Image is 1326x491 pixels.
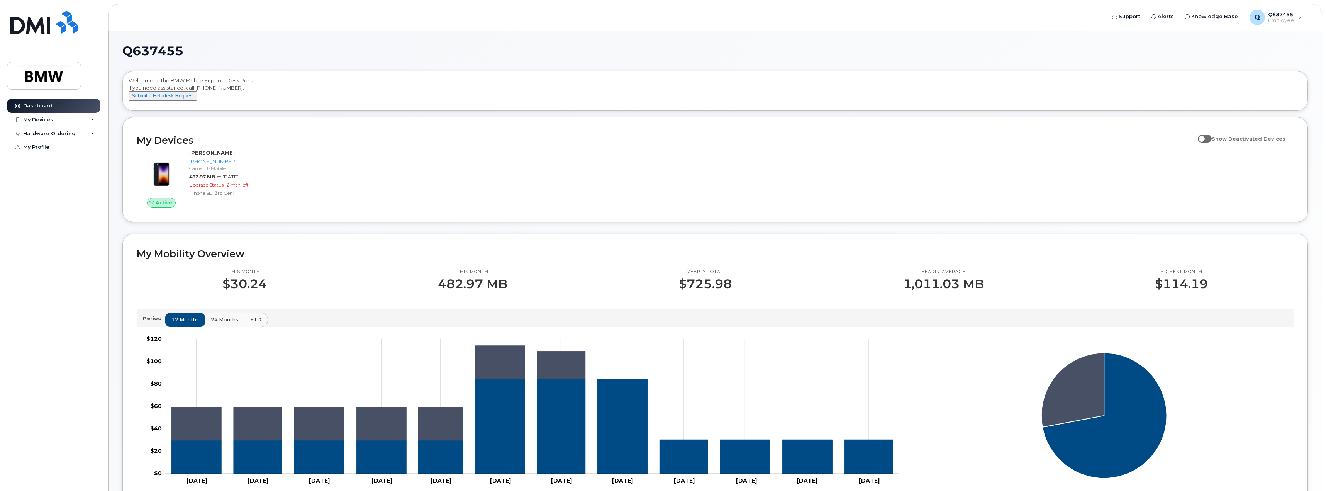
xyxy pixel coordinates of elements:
[612,477,633,484] tspan: [DATE]
[150,447,162,454] tspan: $20
[248,477,268,484] tspan: [DATE]
[187,477,207,484] tspan: [DATE]
[146,358,162,365] tspan: $100
[1041,353,1167,478] g: Series
[150,425,162,432] tspan: $40
[156,199,172,206] span: Active
[129,77,1302,108] div: Welcome to the BMW Mobile Support Desk Portal If you need assistance, call [PHONE_NUMBER].
[903,277,984,291] p: 1,011.03 MB
[903,269,984,275] p: Yearly average
[431,477,451,484] tspan: [DATE]
[679,277,732,291] p: $725.98
[859,477,880,484] tspan: [DATE]
[222,269,267,275] p: This month
[438,277,507,291] p: 482.97 MB
[309,477,330,484] tspan: [DATE]
[674,477,695,484] tspan: [DATE]
[1155,277,1208,291] p: $114.19
[189,190,416,196] div: iPhone SE (3rd Gen)
[679,269,732,275] p: Yearly total
[122,45,183,57] span: Q637455
[189,150,235,156] strong: [PERSON_NAME]
[150,380,162,387] tspan: $80
[226,182,249,188] span: 2 mth left
[129,92,197,99] a: Submit a Helpdesk Request
[143,153,180,190] img: image20231002-3703462-1angbar.jpeg
[137,134,1194,146] h2: My Devices
[371,477,392,484] tspan: [DATE]
[154,470,162,477] tspan: $0
[797,477,818,484] tspan: [DATE]
[438,269,507,275] p: This month
[189,174,215,180] span: 482.97 MB
[222,277,267,291] p: $30.24
[189,158,416,165] div: [PHONE_NUMBER]
[150,403,162,409] tspan: $60
[129,91,197,101] button: Submit a Helpdesk Request
[146,335,162,342] tspan: $120
[1155,269,1208,275] p: Highest month
[171,345,585,440] g: 201-256-5026
[551,477,572,484] tspan: [DATE]
[137,248,1294,260] h2: My Mobility Overview
[250,316,261,323] span: YTD
[490,477,511,484] tspan: [DATE]
[217,174,239,180] span: at [DATE]
[211,316,238,323] span: 24 months
[1198,131,1204,138] input: Show Deactivated Devices
[137,149,419,208] a: Active[PERSON_NAME][PHONE_NUMBER]Carrier: T-Mobile482.97 MBat [DATE]Upgrade Status:2 mth leftiPho...
[736,477,757,484] tspan: [DATE]
[189,165,416,172] div: Carrier: T-Mobile
[189,182,225,188] span: Upgrade Status:
[1212,136,1285,142] span: Show Deactivated Devices
[143,315,165,322] p: Period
